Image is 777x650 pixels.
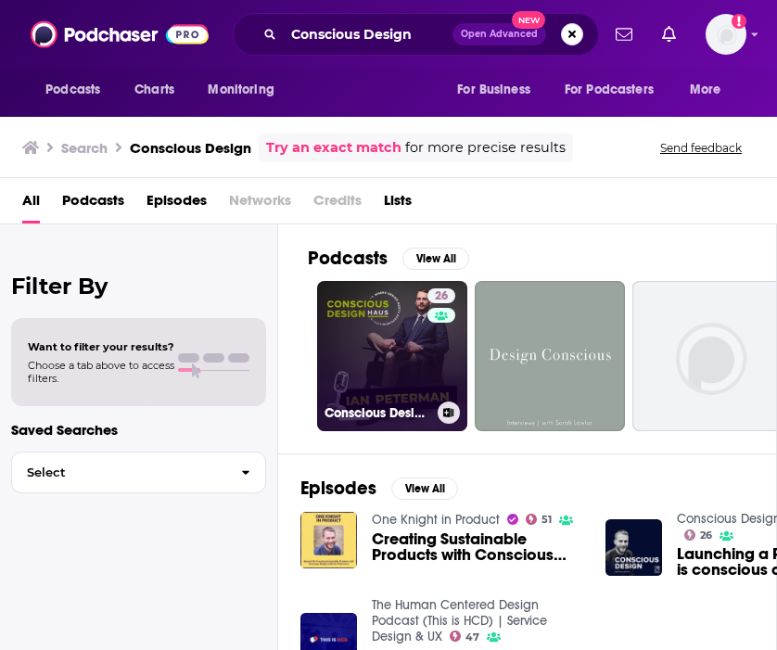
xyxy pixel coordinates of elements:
span: Credits [313,185,362,223]
h2: Podcasts [308,247,388,270]
div: Search podcasts, credits, & more... [233,13,599,56]
img: Podchaser - Follow, Share and Rate Podcasts [31,17,209,52]
span: Monitoring [208,77,274,103]
svg: Add a profile image [732,14,746,29]
h2: Episodes [300,477,376,500]
a: 47 [450,631,480,642]
h3: Conscious Design [130,139,251,157]
span: More [690,77,721,103]
button: open menu [444,72,554,108]
span: For Business [457,77,530,103]
button: open menu [195,72,298,108]
a: 51 [526,514,553,525]
a: 26 [427,288,455,303]
a: EpisodesView All [300,477,458,500]
span: Select [12,466,226,478]
a: All [22,185,40,223]
a: 26Conscious Design Podcast™ [317,281,467,431]
a: Lists [384,185,412,223]
span: For Podcasters [565,77,654,103]
button: View All [402,248,469,270]
span: Choose a tab above to access filters. [28,359,174,385]
a: 26 [684,529,713,541]
button: Send feedback [655,140,747,156]
span: 26 [435,287,448,306]
a: Charts [122,72,185,108]
span: for more precise results [405,137,566,159]
img: User Profile [706,14,746,55]
span: Logged in as KatieC [706,14,746,55]
h3: Conscious Design Podcast™ [325,405,430,421]
button: Open AdvancedNew [452,23,546,45]
input: Search podcasts, credits, & more... [284,19,452,49]
a: Show notifications dropdown [655,19,683,50]
a: PodcastsView All [308,247,469,270]
img: Launching a Product - What is conscious design? [605,519,662,576]
a: Show notifications dropdown [608,19,640,50]
a: Episodes [146,185,207,223]
h3: Search [61,139,108,157]
span: Charts [134,77,174,103]
span: Creating Sustainable Products with Conscious Design (with [PERSON_NAME], co-author ”Conscious Des... [372,531,583,563]
span: New [512,11,545,29]
span: 51 [541,516,552,524]
img: Creating Sustainable Products with Conscious Design (with Ian Peterman, co-author ”Conscious Desi... [300,512,357,568]
a: Creating Sustainable Products with Conscious Design (with Ian Peterman, co-author ”Conscious Desi... [372,531,583,563]
a: One Knight in Product [372,512,500,528]
span: 47 [465,633,479,642]
h2: Filter By [11,273,266,300]
button: open menu [677,72,745,108]
button: open menu [32,72,124,108]
span: Want to filter your results? [28,340,174,353]
button: View All [391,478,458,500]
span: Podcasts [45,77,100,103]
a: Try an exact match [266,137,401,159]
button: Show profile menu [706,14,746,55]
button: Select [11,452,266,493]
p: Saved Searches [11,421,266,439]
span: Open Advanced [461,30,538,39]
span: Networks [229,185,291,223]
a: Podcasts [62,185,124,223]
span: 26 [700,531,712,540]
button: open menu [553,72,681,108]
a: The Human Centered Design Podcast (This is HCD) | Service Design & UX [372,597,547,644]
